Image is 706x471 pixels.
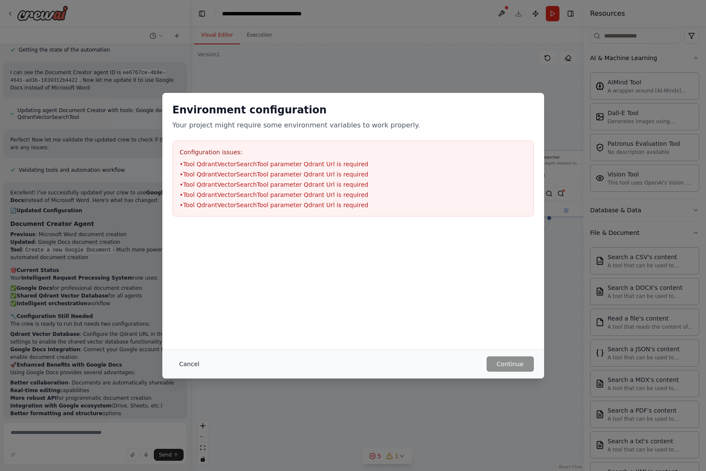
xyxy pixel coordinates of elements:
h2: Environment configuration [173,103,534,117]
p: Your project might require some environment variables to work properly. [173,120,534,130]
li: • Tool QdrantVectorSearchTool parameter Qdrant Url is required [180,160,527,168]
li: • Tool QdrantVectorSearchTool parameter Qdrant Url is required [180,201,527,209]
li: • Tool QdrantVectorSearchTool parameter Qdrant Url is required [180,180,527,189]
button: Cancel [173,356,206,372]
button: Continue [487,356,534,372]
li: • Tool QdrantVectorSearchTool parameter Qdrant Url is required [180,170,527,179]
h3: Configuration issues: [180,148,527,156]
li: • Tool QdrantVectorSearchTool parameter Qdrant Url is required [180,191,527,199]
